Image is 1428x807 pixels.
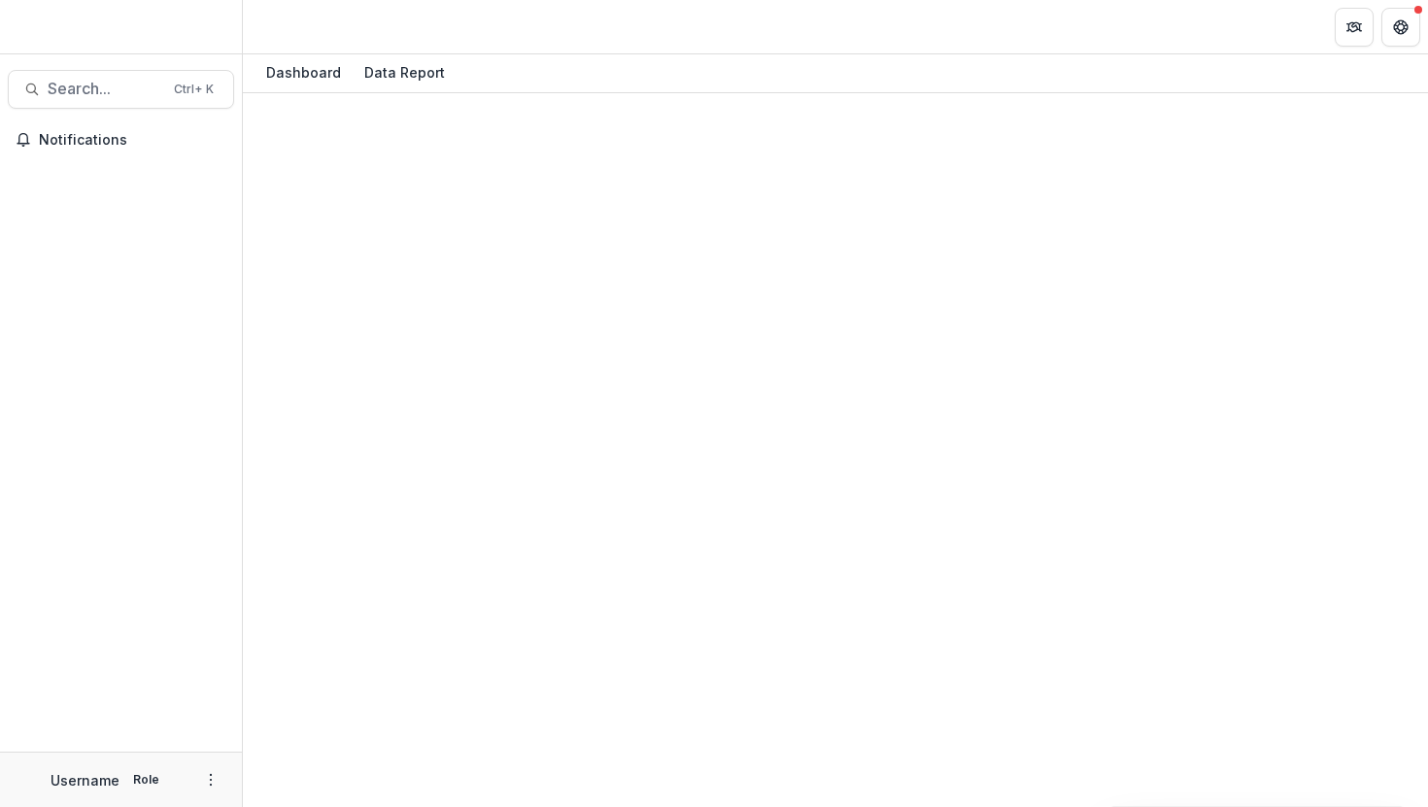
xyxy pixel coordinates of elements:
div: Data Report [357,58,453,86]
span: Search... [48,80,162,98]
button: Get Help [1381,8,1420,47]
button: Partners [1335,8,1374,47]
div: Ctrl + K [170,79,218,100]
button: Search... [8,70,234,109]
button: More [199,768,222,791]
button: Notifications [8,124,234,155]
div: Dashboard [258,58,349,86]
a: Data Report [357,54,453,92]
p: Role [127,771,165,789]
span: Notifications [39,132,226,149]
p: Username [51,770,119,790]
a: Dashboard [258,54,349,92]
